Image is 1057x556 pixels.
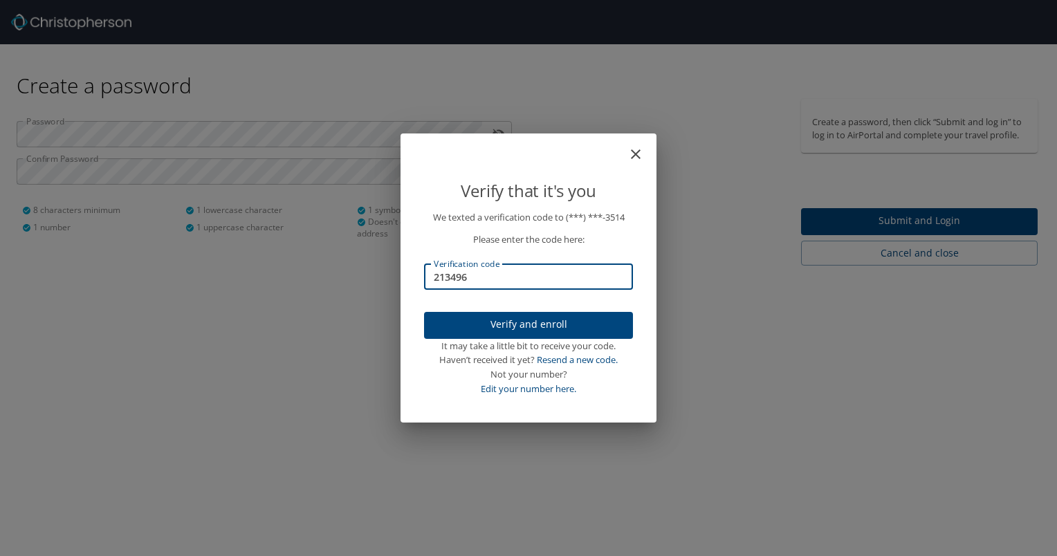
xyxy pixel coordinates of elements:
[435,316,622,333] span: Verify and enroll
[424,312,633,339] button: Verify and enroll
[424,210,633,225] p: We texted a verification code to (***) ***- 3514
[424,232,633,247] p: Please enter the code here:
[481,382,576,395] a: Edit your number here.
[634,139,651,156] button: close
[424,367,633,382] div: Not your number?
[537,353,618,366] a: Resend a new code.
[424,178,633,204] p: Verify that it's you
[424,353,633,367] div: Haven’t received it yet?
[424,339,633,353] div: It may take a little bit to receive your code.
